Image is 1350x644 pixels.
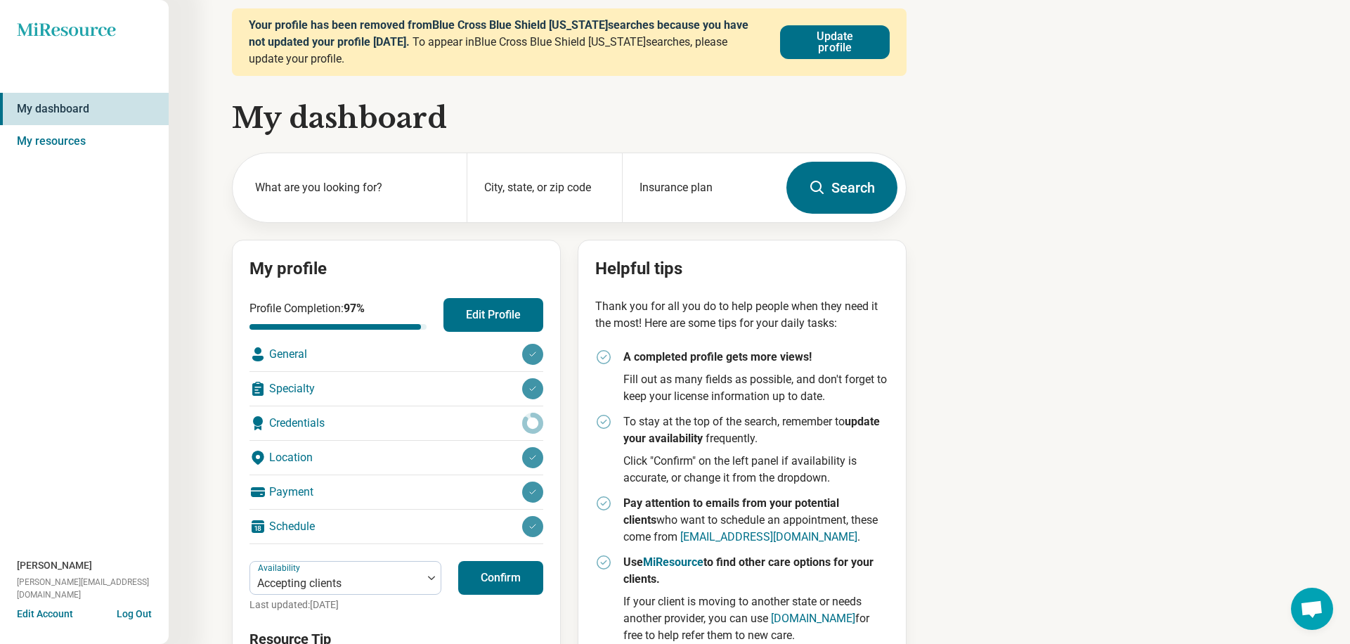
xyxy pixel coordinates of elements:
[249,406,543,440] div: Credentials
[232,98,907,138] h1: My dashboard
[249,257,543,281] h2: My profile
[771,612,855,625] a: [DOMAIN_NAME]
[623,350,812,363] strong: A completed profile gets more views!
[17,607,73,622] button: Edit Account
[623,496,839,527] strong: Pay attention to emails from your potential clients
[780,25,890,59] button: Update profile
[249,337,543,371] div: General
[623,495,889,546] p: who want to schedule an appointment, these come from .
[595,257,889,281] h2: Helpful tips
[786,162,897,214] button: Search
[623,413,889,447] p: To stay at the top of the search, remember to frequently.
[249,18,748,49] span: Your profile has been removed from Blue Cross Blue Shield [US_STATE] searches because you have no...
[249,510,543,543] div: Schedule
[249,35,727,65] span: To appear in Blue Cross Blue Shield [US_STATE] searches, please update your profile.
[17,576,169,601] span: [PERSON_NAME][EMAIL_ADDRESS][DOMAIN_NAME]
[623,415,880,445] strong: update your availability
[249,598,441,612] p: Last updated: [DATE]
[249,300,427,330] div: Profile Completion:
[623,453,889,487] p: Click "Confirm" on the left panel if availability is accurate, or change it from the dropdown.
[255,179,450,196] label: What are you looking for?
[623,593,889,644] p: If your client is moving to another state or needs another provider, you can use for free to help...
[458,561,543,595] button: Confirm
[249,475,543,509] div: Payment
[680,530,857,543] a: [EMAIL_ADDRESS][DOMAIN_NAME]
[623,371,889,405] p: Fill out as many fields as possible, and don't forget to keep your license information up to date.
[17,558,92,573] span: [PERSON_NAME]
[249,441,543,475] div: Location
[117,607,152,618] button: Log Out
[643,555,703,569] a: MiResource
[595,298,889,332] p: Thank you for all you do to help people when they need it the most! Here are some tips for your d...
[1291,588,1333,630] div: Open chat
[443,298,543,332] button: Edit Profile
[623,555,874,586] strong: Use to find other care options for your clients.
[258,563,303,573] label: Availability
[249,372,543,406] div: Specialty
[344,302,365,315] span: 97 %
